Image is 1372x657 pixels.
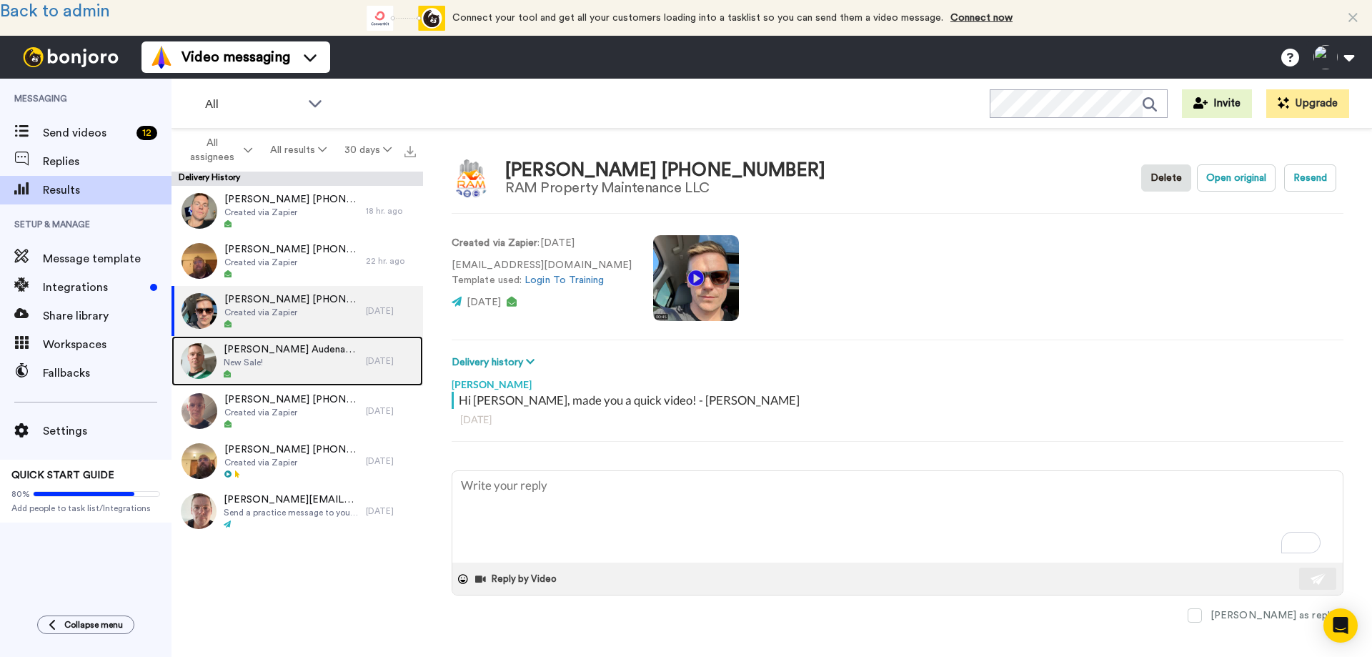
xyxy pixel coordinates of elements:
button: Delivery history [452,355,539,370]
span: [PERSON_NAME] [PHONE_NUMBER] [224,443,359,457]
div: [PERSON_NAME] [PHONE_NUMBER] [505,160,825,181]
span: Add people to task list/Integrations [11,503,160,514]
span: [PERSON_NAME] [PHONE_NUMBER] [224,392,359,407]
span: [PERSON_NAME] [PHONE_NUMBER] [224,292,359,307]
button: Upgrade [1266,89,1349,118]
button: Resend [1284,164,1336,192]
div: [PERSON_NAME] as replied [1211,608,1343,623]
strong: Created via Zapier [452,238,537,248]
span: All assignees [183,136,241,164]
div: Hi [PERSON_NAME], made you a quick video! - [PERSON_NAME] [459,392,1340,409]
span: Collapse menu [64,619,123,631]
span: QUICK START GUIDE [11,470,114,480]
button: All assignees [174,130,262,170]
a: [PERSON_NAME] [PHONE_NUMBER]Created via Zapier18 hr. ago [171,186,423,236]
div: animation [367,6,445,31]
p: [EMAIL_ADDRESS][DOMAIN_NAME] Template used: [452,258,632,288]
img: b9d0897f-643d-41b6-8098-60c10ecf5db4-thumb.jpg [182,443,217,479]
a: [PERSON_NAME] [PHONE_NUMBER]Created via Zapier[DATE] [171,436,423,486]
a: [PERSON_NAME] [PHONE_NUMBER]Created via Zapier[DATE] [171,386,423,436]
span: [PERSON_NAME] [PHONE_NUMBER] [224,242,359,257]
img: 0888a1bb-8b14-4c30-a6a8-4eaa6adba7dc-thumb.jpg [181,343,217,379]
img: vm-color.svg [150,46,173,69]
span: [PERSON_NAME] Audenart [PHONE_NUMBER] [224,342,359,357]
img: b5eb6d47-96d5-4c73-948f-adde8c9cf2de-thumb.jpg [182,393,217,429]
span: Message template [43,250,171,267]
div: [DATE] [366,505,416,517]
span: Video messaging [182,47,290,67]
textarea: To enrich screen reader interactions, please activate Accessibility in Grammarly extension settings [452,471,1343,563]
div: [DATE] [366,405,416,417]
span: Fallbacks [43,365,171,382]
div: [DATE] [366,355,416,367]
a: [PERSON_NAME] Audenart [PHONE_NUMBER]New Sale![DATE] [171,336,423,386]
div: [DATE] [366,305,416,317]
span: [DATE] [467,297,501,307]
button: Delete [1141,164,1191,192]
div: 12 [136,126,157,140]
span: All [205,96,301,113]
span: [PERSON_NAME][EMAIL_ADDRESS][DOMAIN_NAME] [224,493,359,507]
span: Workspaces [43,336,171,353]
button: Collapse menu [37,616,134,634]
a: Connect now [950,13,1013,23]
span: Created via Zapier [224,207,359,218]
span: Send a practice message to yourself [224,507,359,518]
img: Image of Robyn +14073837394 [452,159,491,198]
a: [PERSON_NAME][EMAIL_ADDRESS][DOMAIN_NAME]Send a practice message to yourself[DATE] [171,486,423,536]
div: [DATE] [366,455,416,467]
span: Results [43,182,171,199]
span: [PERSON_NAME] [PHONE_NUMBER] [224,192,359,207]
span: Replies [43,153,171,170]
div: 18 hr. ago [366,205,416,217]
img: send-white.svg [1311,573,1326,585]
img: 80e3ba02-0031-4fee-9626-974e63a5d49d-thumb.jpg [182,193,217,229]
span: Connect your tool and get all your customers loading into a tasklist so you can send them a video... [452,13,943,23]
span: Created via Zapier [224,407,359,418]
span: Created via Zapier [224,257,359,268]
div: RAM Property Maintenance LLC [505,180,825,196]
div: Open Intercom Messenger [1323,608,1358,643]
span: Integrations [43,279,144,296]
a: Login To Training [525,275,604,285]
div: Delivery History [171,172,423,186]
img: 4039473e-e797-4a61-86d2-b6d10448b91a-thumb.jpg [181,493,217,529]
button: All results [262,137,336,163]
button: Open original [1197,164,1276,192]
img: 36f2f8ee-117a-4377-a547-e43a602e1bd2-thumb.jpg [182,243,217,279]
div: 22 hr. ago [366,255,416,267]
span: Send videos [43,124,131,142]
button: Invite [1182,89,1252,118]
p: : [DATE] [452,236,632,251]
div: [PERSON_NAME] [452,370,1343,392]
a: [PERSON_NAME] [PHONE_NUMBER]Created via Zapier22 hr. ago [171,236,423,286]
button: Reply by Video [474,568,561,590]
button: Export all results that match these filters now. [400,139,420,161]
span: Share library [43,307,171,325]
span: Settings [43,423,171,440]
img: export.svg [404,146,416,157]
span: Created via Zapier [224,307,359,318]
a: [PERSON_NAME] [PHONE_NUMBER]Created via Zapier[DATE] [171,286,423,336]
span: New Sale! [224,357,359,368]
span: Created via Zapier [224,457,359,468]
img: bj-logo-header-white.svg [17,47,124,67]
div: [DATE] [460,413,1335,427]
button: 30 days [335,137,400,163]
span: 80% [11,488,30,500]
img: b77283e5-b7dc-4929-8a9f-7ddf19a8947e-thumb.jpg [182,293,217,329]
